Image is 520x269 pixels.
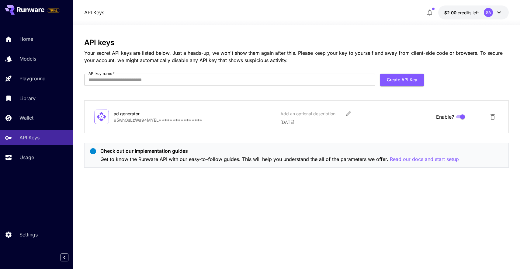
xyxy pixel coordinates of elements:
p: Library [19,95,36,102]
div: $2.00 [444,9,479,16]
a: API Keys [84,9,104,16]
h3: API keys [84,38,509,47]
nav: breadcrumb [84,9,104,16]
button: Collapse sidebar [61,253,68,261]
p: Home [19,35,33,43]
p: Get to know the Runware API with our easy-to-follow guides. This will help you understand the all... [100,155,459,163]
div: Collapse sidebar [65,252,73,263]
p: Your secret API keys are listed below. Just a heads-up, we won't show them again after this. Plea... [84,49,509,64]
span: Add your payment card to enable full platform functionality. [47,7,60,14]
button: Read our docs and start setup [390,155,459,163]
button: Edit [343,108,354,119]
span: $2.00 [444,10,458,15]
span: TRIAL [47,8,60,13]
button: $2.00SA [438,5,509,19]
button: Create API Key [380,74,424,86]
p: [DATE] [280,119,431,125]
p: Wallet [19,114,33,121]
p: Settings [19,231,38,238]
button: Delete API Key [487,111,499,123]
div: Add an optional description or comment [280,110,341,117]
span: Enable? [436,113,454,121]
div: SA [484,8,493,17]
span: credits left [458,10,479,15]
p: Usage [19,154,34,161]
p: Playground [19,75,46,82]
label: API key name [88,71,115,76]
p: API Keys [19,134,40,141]
p: Check out our implementation guides [100,147,459,155]
p: Models [19,55,36,62]
div: ad generator [114,110,175,117]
